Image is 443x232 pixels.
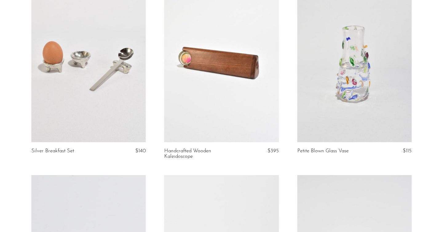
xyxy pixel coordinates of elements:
a: Petite Blown Glass Vase [297,148,349,154]
span: $395 [267,148,279,154]
span: $140 [135,148,146,154]
a: Handcrafted Wooden Kaleidoscope [164,148,241,160]
a: Silver Breakfast Set [31,148,74,154]
span: $115 [403,148,412,154]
